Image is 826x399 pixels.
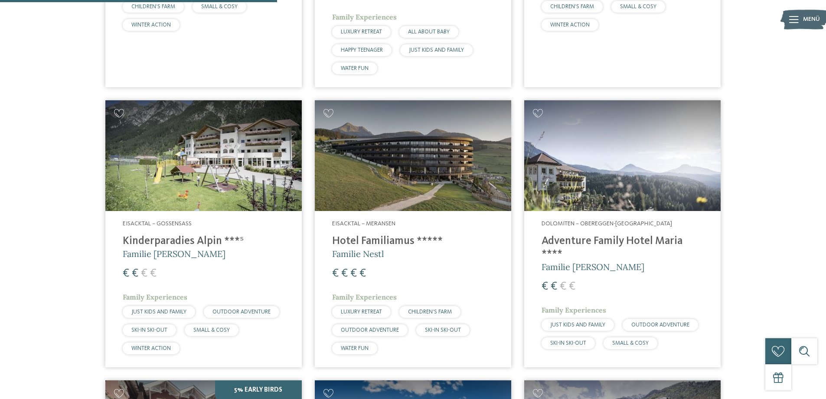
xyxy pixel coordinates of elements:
span: € [150,268,157,279]
span: Familie [PERSON_NAME] [542,261,644,272]
h4: Kinderparadies Alpin ***ˢ [123,235,284,248]
span: Eisacktal – Meransen [332,221,395,227]
span: OUTDOOR ADVENTURE [631,322,689,328]
span: OUTDOOR ADVENTURE [212,309,271,315]
span: HAPPY TEENAGER [341,47,383,53]
span: € [551,281,557,292]
span: CHILDREN’S FARM [408,309,452,315]
span: Family Experiences [332,13,397,21]
span: JUST KIDS AND FAMILY [131,309,186,315]
span: LUXURY RETREAT [341,29,382,35]
span: € [569,281,575,292]
span: Family Experiences [123,293,187,301]
span: Dolomiten – Obereggen-[GEOGRAPHIC_DATA] [542,221,672,227]
span: Familie [PERSON_NAME] [123,248,225,259]
span: Familie Nestl [332,248,384,259]
span: WINTER ACTION [131,346,171,351]
span: Family Experiences [332,293,397,301]
span: CHILDREN’S FARM [550,4,594,10]
h4: Adventure Family Hotel Maria **** [542,235,703,261]
span: € [141,268,147,279]
img: Familienhotels gesucht? Hier findet ihr die besten! [315,100,511,211]
span: OUTDOOR ADVENTURE [341,327,399,333]
span: SKI-IN SKI-OUT [425,327,461,333]
img: Kinderparadies Alpin ***ˢ [105,100,302,211]
a: Familienhotels gesucht? Hier findet ihr die besten! Eisacktal – Gossensass Kinderparadies Alpin *... [105,100,302,367]
span: WINTER ACTION [131,22,171,28]
span: SKI-IN SKI-OUT [131,327,167,333]
span: € [350,268,357,279]
span: WATER FUN [341,66,369,71]
span: Eisacktal – Gossensass [123,221,192,227]
span: SKI-IN SKI-OUT [550,340,586,346]
a: Familienhotels gesucht? Hier findet ihr die besten! Dolomiten – Obereggen-[GEOGRAPHIC_DATA] Adven... [524,100,721,367]
span: € [123,268,129,279]
span: € [132,268,138,279]
img: Adventure Family Hotel Maria **** [524,100,721,211]
a: Familienhotels gesucht? Hier findet ihr die besten! Eisacktal – Meransen Hotel Familiamus ***** F... [315,100,511,367]
span: SMALL & COSY [201,4,238,10]
span: LUXURY RETREAT [341,309,382,315]
span: ALL ABOUT BABY [408,29,450,35]
span: JUST KIDS AND FAMILY [409,47,464,53]
span: € [542,281,548,292]
span: Family Experiences [542,306,606,314]
span: WINTER ACTION [550,22,590,28]
span: € [332,268,339,279]
span: € [560,281,566,292]
span: € [341,268,348,279]
span: JUST KIDS AND FAMILY [550,322,605,328]
span: € [359,268,366,279]
span: SMALL & COSY [193,327,230,333]
span: SMALL & COSY [612,340,649,346]
span: SMALL & COSY [620,4,656,10]
span: WATER FUN [341,346,369,351]
span: CHILDREN’S FARM [131,4,175,10]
